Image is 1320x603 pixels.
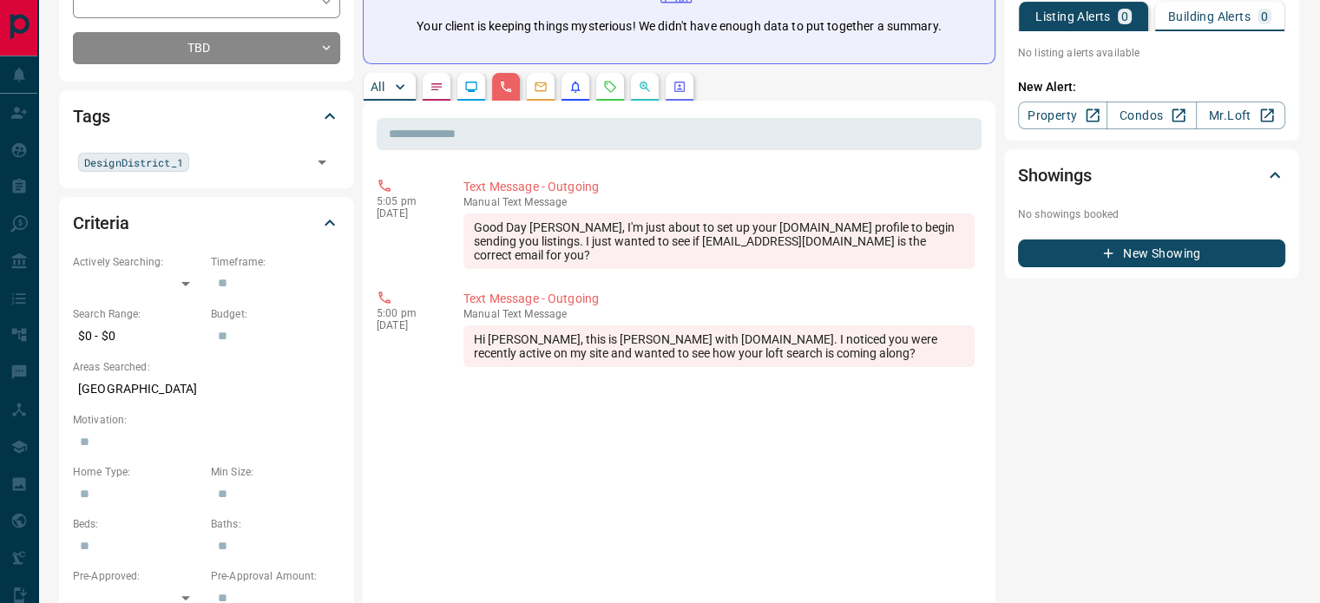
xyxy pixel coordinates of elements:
p: Your client is keeping things mysterious! We didn't have enough data to put together a summary. [417,17,941,36]
p: Min Size: [211,464,340,480]
div: Showings [1018,154,1285,196]
p: 0 [1121,10,1128,23]
p: Home Type: [73,464,202,480]
svg: Requests [603,80,617,94]
p: Text Message - Outgoing [463,178,975,196]
svg: Calls [499,80,513,94]
p: All [371,81,384,93]
h2: Tags [73,102,109,130]
p: Pre-Approval Amount: [211,568,340,584]
p: [GEOGRAPHIC_DATA] [73,375,340,403]
svg: Listing Alerts [568,80,582,94]
p: Text Message [463,308,975,320]
button: New Showing [1018,239,1285,267]
p: Baths: [211,516,340,532]
p: Search Range: [73,306,202,322]
p: Motivation: [73,412,340,428]
p: New Alert: [1018,78,1285,96]
span: manual [463,308,500,320]
svg: Emails [534,80,548,94]
p: No listing alerts available [1018,45,1285,61]
div: Criteria [73,202,340,244]
svg: Notes [430,80,443,94]
p: Text Message - Outgoing [463,290,975,308]
p: Text Message [463,196,975,208]
p: Listing Alerts [1035,10,1111,23]
p: 5:00 pm [377,307,437,319]
a: Property [1018,102,1107,129]
p: $0 - $0 [73,322,202,351]
span: manual [463,196,500,208]
p: Pre-Approved: [73,568,202,584]
span: DesignDistrict_1 [84,154,183,171]
p: Budget: [211,306,340,322]
p: 0 [1261,10,1268,23]
p: No showings booked [1018,206,1285,222]
a: Mr.Loft [1196,102,1285,129]
svg: Agent Actions [673,80,686,94]
p: Timeframe: [211,254,340,270]
div: Good Day [PERSON_NAME], I'm just about to set up your [DOMAIN_NAME] profile to begin sending you ... [463,213,975,269]
p: [DATE] [377,319,437,331]
h2: Criteria [73,209,129,237]
div: Tags [73,95,340,137]
h2: Showings [1018,161,1092,189]
p: Building Alerts [1168,10,1251,23]
a: Condos [1107,102,1196,129]
p: Actively Searching: [73,254,202,270]
div: Hi [PERSON_NAME], this is [PERSON_NAME] with [DOMAIN_NAME]. I noticed you were recently active on... [463,325,975,367]
p: 5:05 pm [377,195,437,207]
svg: Lead Browsing Activity [464,80,478,94]
svg: Opportunities [638,80,652,94]
p: Areas Searched: [73,359,340,375]
div: TBD [73,32,340,64]
p: Beds: [73,516,202,532]
button: Open [310,150,334,174]
p: [DATE] [377,207,437,220]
